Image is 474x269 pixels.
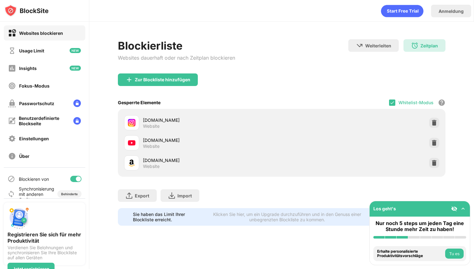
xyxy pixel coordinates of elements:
[143,117,282,123] div: [DOMAIN_NAME]
[19,83,50,89] div: Fokus-Modus
[19,153,29,159] div: Über
[70,66,81,71] img: new-icon.svg
[8,190,15,198] img: sync-icon.svg
[135,193,149,198] div: Export
[19,30,63,36] div: Websites blockieren
[19,48,44,53] div: Usage Limit
[373,220,466,232] div: Nur noch 5 steps um jeden Tag eine Stunde mehr Zeit zu haben!
[143,137,282,143] div: [DOMAIN_NAME]
[420,43,438,48] div: Zeitplan
[61,192,78,196] div: Behinderte
[445,249,464,259] button: Tu es
[460,206,466,212] img: omni-setup-toggle.svg
[135,77,190,82] div: Zur Blockliste hinzufügen
[19,176,49,182] div: Blockieren von
[451,206,457,212] img: eye-not-visible.svg
[439,8,464,14] div: Anmeldung
[377,249,444,258] div: Erhalte personalisierte Produktivitätsvorschläge
[8,82,16,90] img: focus-off.svg
[390,100,395,105] img: check.svg
[128,159,135,167] img: favicons
[8,245,82,260] div: Verdienen Sie Belohnungen und synchronisieren Sie Ihre Blockliste auf allen Geräten
[8,135,16,143] img: settings-off.svg
[4,4,49,17] img: logo-blocksite.svg
[8,206,30,229] img: push-signup.svg
[177,193,192,198] div: Import
[8,231,82,244] div: Registrieren Sie sich für mehr Produktivität
[8,100,16,107] img: password-protection-off.svg
[118,100,161,105] div: Gesperrte Elemente
[73,100,81,107] img: lock-menu.svg
[8,29,16,37] img: block-on.svg
[143,123,160,129] div: Website
[118,55,235,61] div: Websites dauerhaft oder nach Zeitplan blockieren
[365,43,391,48] div: Weiterleiten
[118,39,235,52] div: Blockierliste
[204,212,370,222] div: Klicken Sie hier, um ein Upgrade durchzuführen und in den Genuss einer unbegrenzten Blockliste zu...
[143,143,160,149] div: Website
[19,136,49,141] div: Einstellungen
[19,66,37,71] div: Insights
[143,164,160,169] div: Website
[381,5,424,17] div: animation
[8,64,16,72] img: insights-off.svg
[19,101,54,106] div: Passwortschutz
[8,175,15,183] img: blocking-icon.svg
[70,48,81,53] img: new-icon.svg
[398,100,434,105] div: Whitelist-Modus
[19,116,68,126] div: Benutzerdefinierte Blockseite
[373,206,396,211] div: Los geht's
[8,47,16,55] img: time-usage-off.svg
[133,212,201,222] div: Sie haben das Limit Ihrer Blockliste erreicht.
[73,117,81,125] img: lock-menu.svg
[128,139,135,147] img: favicons
[128,119,135,126] img: favicons
[8,117,16,125] img: customize-block-page-off.svg
[19,186,51,202] div: Synchronisierung mit anderen Geräten
[8,152,16,160] img: about-off.svg
[143,157,282,164] div: [DOMAIN_NAME]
